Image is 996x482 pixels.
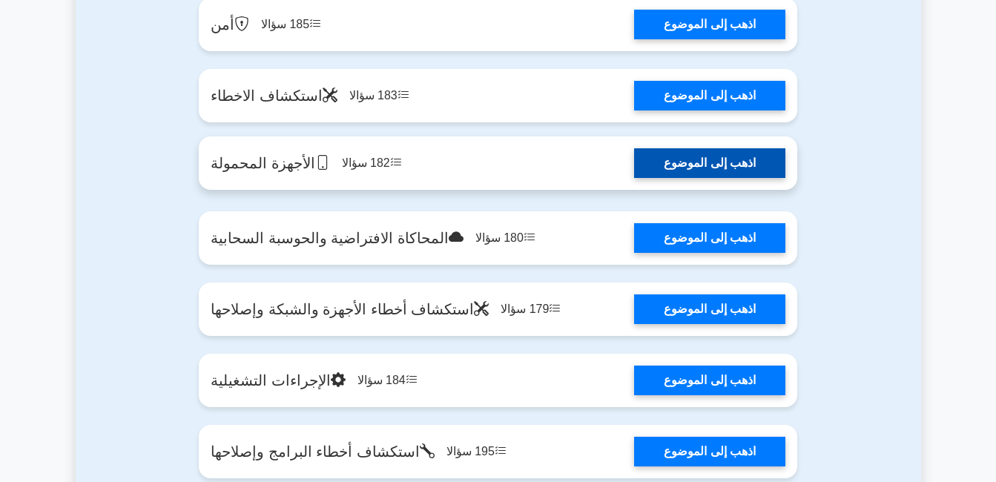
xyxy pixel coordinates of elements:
[634,437,785,466] a: اذهب إلى الموضوع
[634,366,785,395] a: اذهب إلى الموضوع
[634,223,785,253] a: اذهب إلى الموضوع
[634,10,785,39] a: اذهب إلى الموضوع
[634,294,785,324] a: اذهب إلى الموضوع
[634,148,785,178] a: اذهب إلى الموضوع
[634,81,785,110] a: اذهب إلى الموضوع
